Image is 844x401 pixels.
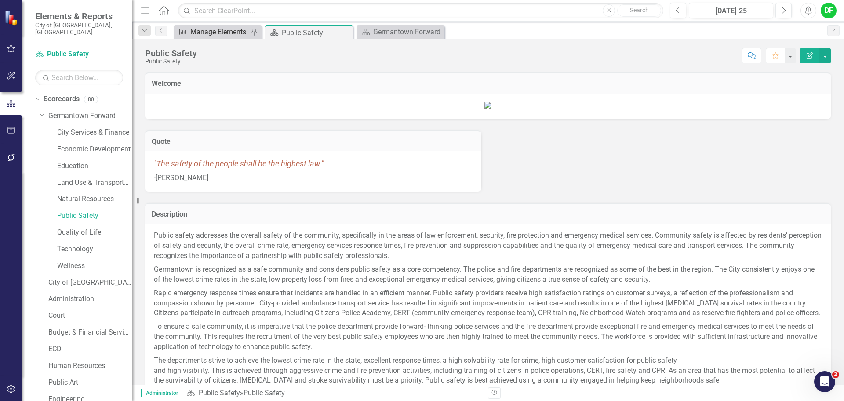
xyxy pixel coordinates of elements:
p: Germantown is recognized as a safe community and considers public safety as a core competency. Th... [154,263,822,287]
p: The departments strive to achieve the lowest crime rate in the state, excellent response times, a... [154,354,822,386]
a: Budget & Financial Services [48,327,132,338]
iframe: Intercom live chat [814,371,835,392]
input: Search Below... [35,70,123,85]
div: Manage Elements [190,26,248,37]
input: Search ClearPoint... [178,3,663,18]
div: 80 [84,96,98,103]
a: Court [48,311,132,321]
span: 2 [832,371,839,378]
button: [DATE]-25 [689,3,773,18]
a: Technology [57,244,132,254]
a: Germantown Forward [48,111,132,121]
a: Administration [48,294,132,304]
a: Human Resources [48,361,132,371]
a: Natural Resources [57,194,132,204]
span: "The safety of the people shall be the highest law." [154,159,324,168]
span: Administrator [141,389,182,397]
div: Public Safety [145,48,197,58]
h3: Quote [152,138,475,146]
a: Quality of Life [57,228,132,238]
a: Economic Development [57,144,132,155]
a: Scorecards [44,94,80,104]
a: Public Safety [57,211,132,221]
p: -[PERSON_NAME] [154,171,473,183]
a: ECD [48,344,132,354]
div: Public Safety [244,389,285,397]
p: To ensure a safe community, it is imperative that the police department provide forward- thinking... [154,320,822,354]
span: Elements & Reports [35,11,123,22]
a: Public Safety [35,49,123,59]
p: Public safety addresses the overall safety of the community, specifically in the areas of law enf... [154,231,822,263]
div: Public Safety [282,27,351,38]
span: Search [630,7,649,14]
img: ClearPoint Strategy [4,10,20,25]
div: » [186,388,481,398]
img: 198-077_GermantownForward2035_Layout_rev2%20(4)_Page_20.jpg [484,102,491,109]
div: [DATE]-25 [692,6,770,16]
a: Germantown Forward [359,26,442,37]
a: City Services & Finance [57,128,132,138]
a: Manage Elements [176,26,248,37]
a: Education [57,161,132,171]
div: Germantown Forward [373,26,442,37]
small: City of [GEOGRAPHIC_DATA], [GEOGRAPHIC_DATA] [35,22,123,36]
button: Search [617,4,661,17]
a: Wellness [57,261,132,271]
a: Public Art [48,378,132,388]
a: City of [GEOGRAPHIC_DATA] [48,278,132,288]
h3: Description [152,210,824,218]
button: DF [821,3,837,18]
div: Public Safety [145,58,197,65]
p: Rapid emergency response times ensure that incidents are handled in an efficient manner. Public s... [154,287,822,320]
a: Public Safety [199,389,240,397]
a: Land Use & Transportation [57,178,132,188]
h3: Welcome [152,80,824,88]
